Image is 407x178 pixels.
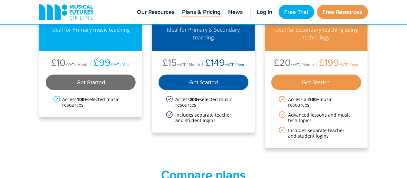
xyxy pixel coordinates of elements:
span: Plans & Pricing [182,8,221,16]
li: Access all music resources [279,97,354,108]
strong: 100+ [77,96,87,102]
li: £149 [200,58,244,69]
span: +VAT / Year [339,62,359,67]
li: £199 [314,58,359,69]
li: Advanced lessons and music tech topics [279,112,354,123]
span: +VAT / Month [65,62,89,67]
div: Get Started [46,75,136,90]
p: Ideal for Secondary teaching using technology [271,26,362,41]
span: News [228,8,243,16]
a: Free Trial [279,5,314,19]
p: Ideal for Primary & Secondary teaching [159,26,249,41]
strong: 200+ [190,96,200,102]
span: +VAT / Month [291,62,314,67]
p: Ideal for Primary music teaching [46,26,136,34]
li: Access selected music resources [53,97,128,108]
li: Includes separate teacher and student logins [166,112,241,123]
li: Access selected music resources [166,97,241,108]
li: £10 [51,58,89,69]
span: +VAT / Year [111,62,130,67]
li: £20 [274,58,314,69]
span: Log in [257,8,273,16]
li: £99 [89,58,130,69]
div: Get Started [271,75,362,90]
div: Get Started [159,75,249,90]
span: +VAT / Year [225,62,244,67]
li: Includes separate teacher and student logins [279,128,354,139]
a: Free Resources [317,5,368,19]
span: +VAT / Month [177,62,200,67]
strong: 300+ [309,96,319,102]
li: £15 [163,58,200,69]
span: Our Resources [137,8,175,16]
